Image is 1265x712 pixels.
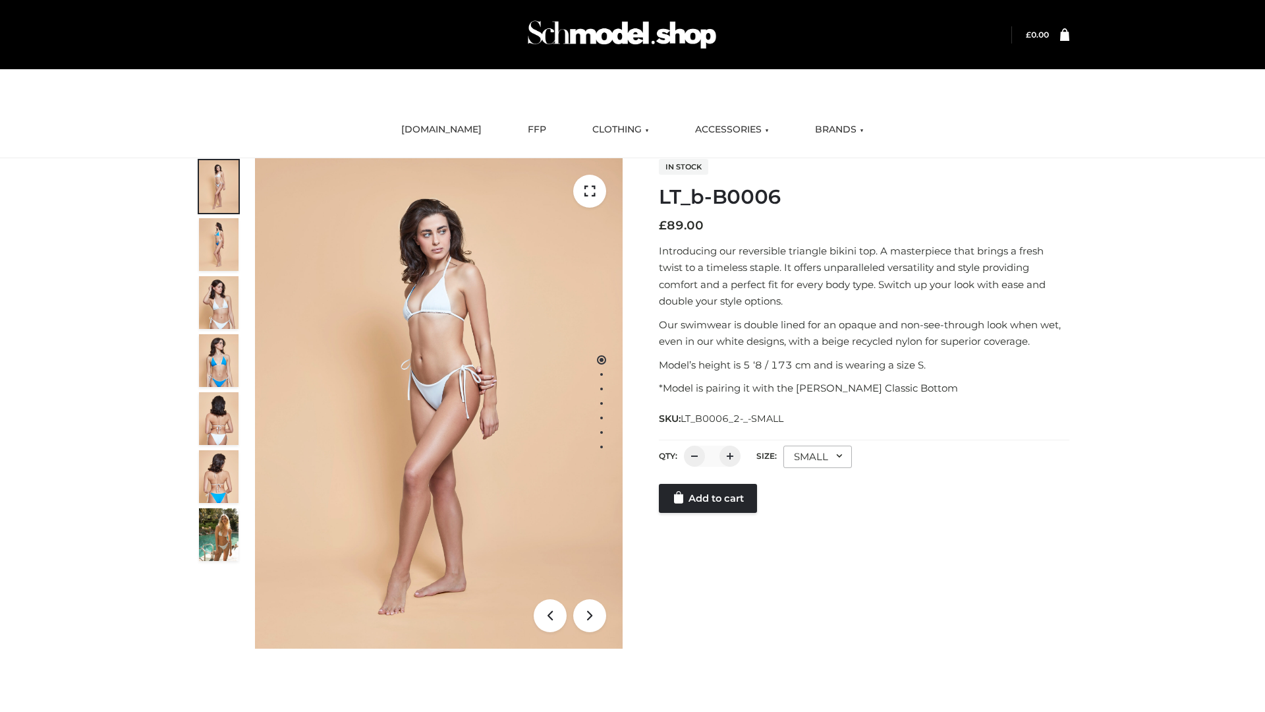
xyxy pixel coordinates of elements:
img: ArielClassicBikiniTop_CloudNine_AzureSky_OW114ECO_2-scaled.jpg [199,218,239,271]
img: Schmodel Admin 964 [523,9,721,61]
img: ArielClassicBikiniTop_CloudNine_AzureSky_OW114ECO_8-scaled.jpg [199,450,239,503]
a: BRANDS [805,115,874,144]
h1: LT_b-B0006 [659,185,1069,209]
a: CLOTHING [582,115,659,144]
span: SKU: [659,411,785,427]
bdi: 0.00 [1026,30,1049,40]
img: ArielClassicBikiniTop_CloudNine_AzureSky_OW114ECO_4-scaled.jpg [199,334,239,387]
img: ArielClassicBikiniTop_CloudNine_AzureSky_OW114ECO_1 [255,158,623,649]
img: ArielClassicBikiniTop_CloudNine_AzureSky_OW114ECO_7-scaled.jpg [199,392,239,445]
bdi: 89.00 [659,218,704,233]
p: Our swimwear is double lined for an opaque and non-see-through look when wet, even in our white d... [659,316,1069,350]
p: *Model is pairing it with the [PERSON_NAME] Classic Bottom [659,380,1069,397]
a: [DOMAIN_NAME] [391,115,492,144]
img: ArielClassicBikiniTop_CloudNine_AzureSky_OW114ECO_1-scaled.jpg [199,160,239,213]
label: QTY: [659,451,677,461]
a: ACCESSORIES [685,115,779,144]
a: Add to cart [659,484,757,513]
img: Arieltop_CloudNine_AzureSky2.jpg [199,508,239,561]
div: SMALL [783,446,852,468]
span: £ [659,218,667,233]
p: Introducing our reversible triangle bikini top. A masterpiece that brings a fresh twist to a time... [659,243,1069,310]
span: £ [1026,30,1031,40]
label: Size: [756,451,777,461]
p: Model’s height is 5 ‘8 / 173 cm and is wearing a size S. [659,357,1069,374]
img: ArielClassicBikiniTop_CloudNine_AzureSky_OW114ECO_3-scaled.jpg [199,276,239,329]
a: £0.00 [1026,30,1049,40]
span: In stock [659,159,708,175]
a: FFP [518,115,556,144]
span: LT_B0006_2-_-SMALL [681,413,783,425]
